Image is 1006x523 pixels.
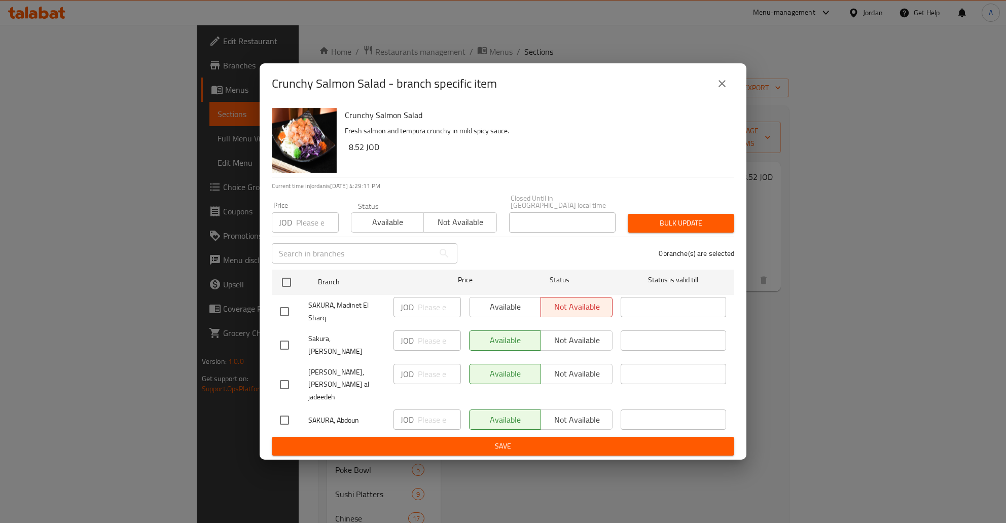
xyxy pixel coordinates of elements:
input: Please enter price [418,409,461,430]
input: Please enter price [418,364,461,384]
input: Please enter price [418,297,461,317]
h6: Crunchy Salmon Salad [345,108,726,122]
span: Bulk update [636,217,726,230]
p: JOD [401,414,414,426]
span: Save [280,440,726,453]
p: JOD [279,216,292,229]
span: Price [432,274,499,286]
p: JOD [401,368,414,380]
p: JOD [401,301,414,313]
h2: Crunchy Salmon Salad - branch specific item [272,76,497,92]
button: Bulk update [628,214,734,233]
p: Fresh salmon and tempura crunchy in mild spicy sauce. [345,125,726,137]
button: Not available [423,212,496,233]
button: close [710,71,734,96]
span: Available [355,215,420,230]
button: Save [272,437,734,456]
span: SAKURA, Abdoun [308,414,385,427]
span: Branch [318,276,423,288]
p: Current time in Jordan is [DATE] 4:29:11 PM [272,181,734,191]
input: Please enter price [296,212,339,233]
span: Not available [428,215,492,230]
h6: 8.52 JOD [349,140,726,154]
span: [PERSON_NAME], [PERSON_NAME] al jadeedeh [308,366,385,404]
input: Search in branches [272,243,434,264]
span: Status [507,274,613,286]
input: Please enter price [418,330,461,351]
span: Sakura, [PERSON_NAME] [308,332,385,358]
p: 0 branche(s) are selected [659,248,734,258]
button: Available [351,212,424,233]
span: Status is valid till [621,274,726,286]
p: JOD [401,334,414,347]
span: SAKURA, Madinet El Sharq [308,299,385,324]
img: Crunchy Salmon Salad [272,108,337,173]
